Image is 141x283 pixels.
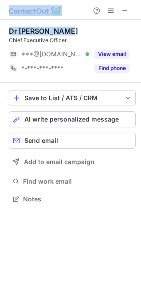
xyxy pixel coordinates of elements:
button: save-profile-one-click [9,90,136,106]
button: AI write personalized message [9,111,136,127]
span: Find work email [23,177,132,185]
button: Find work email [9,175,136,188]
span: Notes [23,195,132,203]
button: Reveal Button [94,50,129,59]
div: Chief Executive Officer [9,36,136,44]
button: Reveal Button [94,64,129,73]
div: Dr [PERSON_NAME] [9,27,78,35]
span: ***@[DOMAIN_NAME] [21,50,82,58]
span: Send email [24,137,58,144]
span: Add to email campaign [24,158,94,165]
span: AI write personalized message [24,116,119,123]
img: ContactOut v5.3.10 [9,5,62,16]
button: Add to email campaign [9,154,136,170]
div: Save to List / ATS / CRM [24,94,120,102]
button: Send email [9,133,136,149]
button: Notes [9,193,136,205]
